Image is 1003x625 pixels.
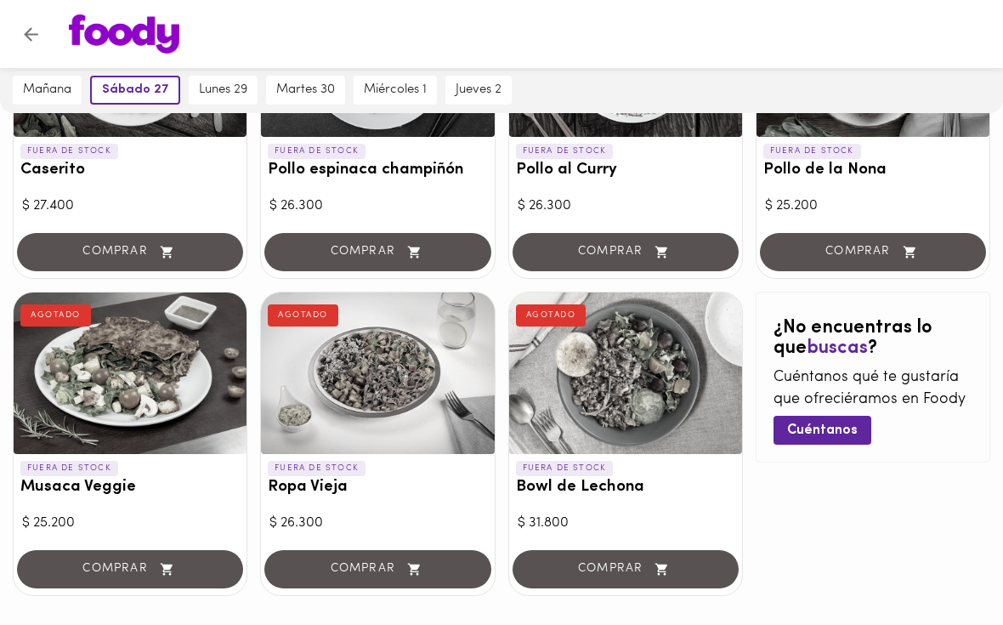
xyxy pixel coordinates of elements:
div: $ 26.300 [269,196,485,216]
h3: Pollo espinaca champiñón [268,162,487,179]
h2: ¿No encuentras lo que ? [773,318,972,359]
div: Musaca Veggie [14,293,246,454]
button: miércoles 1 [354,76,437,105]
p: FUERA DE STOCK [516,144,614,159]
button: Volver [10,14,52,55]
p: FUERA DE STOCK [516,461,614,476]
div: $ 25.200 [22,514,238,533]
div: AGOTADO [268,304,338,327]
p: FUERA DE STOCK [20,144,118,159]
span: mañana [23,82,71,98]
div: AGOTADO [516,304,586,327]
div: $ 25.200 [765,196,981,216]
iframe: Messagebird Livechat Widget [904,526,986,608]
h3: Ropa Vieja [268,479,487,497]
p: FUERA DE STOCK [20,461,118,476]
span: sábado 27 [102,82,168,98]
span: martes 30 [276,82,335,98]
span: lunes 29 [199,82,247,98]
h3: Bowl de Lechona [516,479,735,497]
p: Cuéntanos qué te gustaría que ofreciéramos en Foody [773,367,972,411]
button: martes 30 [266,76,345,105]
button: Cuéntanos [773,416,871,444]
div: $ 26.300 [518,196,734,216]
button: jueves 2 [445,76,512,105]
h3: Caserito [20,162,240,179]
span: miércoles 1 [364,82,427,98]
div: AGOTADO [20,304,91,327]
div: $ 31.800 [518,514,734,533]
button: sábado 27 [90,76,180,105]
button: lunes 29 [189,76,258,105]
p: FUERA DE STOCK [763,144,861,159]
div: Ropa Vieja [261,293,494,454]
span: jueves 2 [456,82,501,98]
img: logo.png [69,14,179,54]
span: Cuéntanos [787,423,858,439]
span: buscas [807,338,868,358]
h3: Pollo de la Nona [763,162,983,179]
p: FUERA DE STOCK [268,144,365,159]
div: $ 27.400 [22,196,238,216]
p: FUERA DE STOCK [268,461,365,476]
div: $ 26.300 [269,514,485,533]
h3: Pollo al Curry [516,162,735,179]
h3: Musaca Veggie [20,479,240,497]
button: mañana [13,76,82,105]
div: Bowl de Lechona [509,293,742,454]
